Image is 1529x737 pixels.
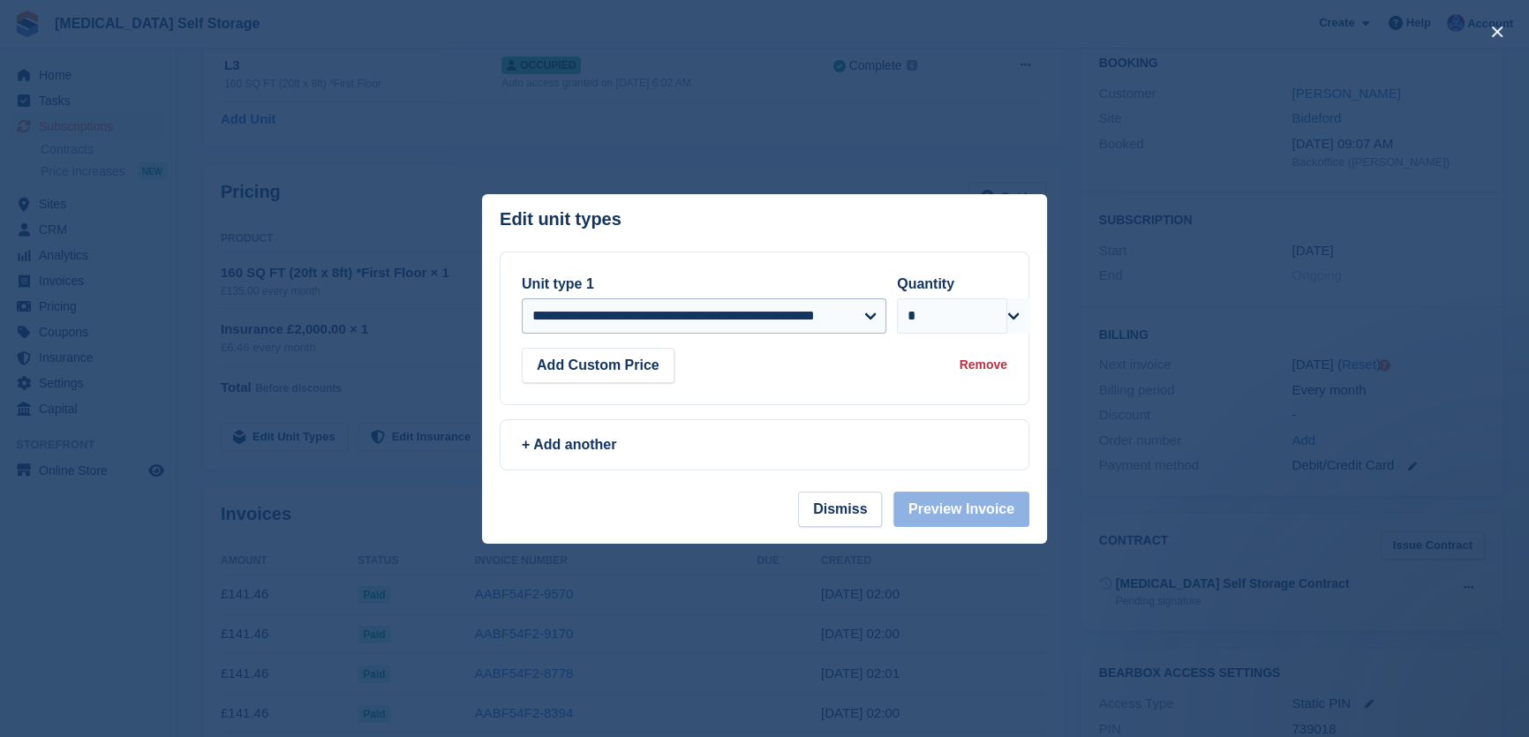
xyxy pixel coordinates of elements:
button: Dismiss [798,492,882,527]
a: + Add another [500,419,1029,470]
button: Add Custom Price [522,348,674,383]
button: close [1483,18,1511,46]
p: Edit unit types [500,209,621,229]
label: Unit type 1 [522,276,594,291]
div: + Add another [522,434,1007,455]
button: Preview Invoice [893,492,1029,527]
label: Quantity [897,276,954,291]
div: Remove [960,356,1007,374]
